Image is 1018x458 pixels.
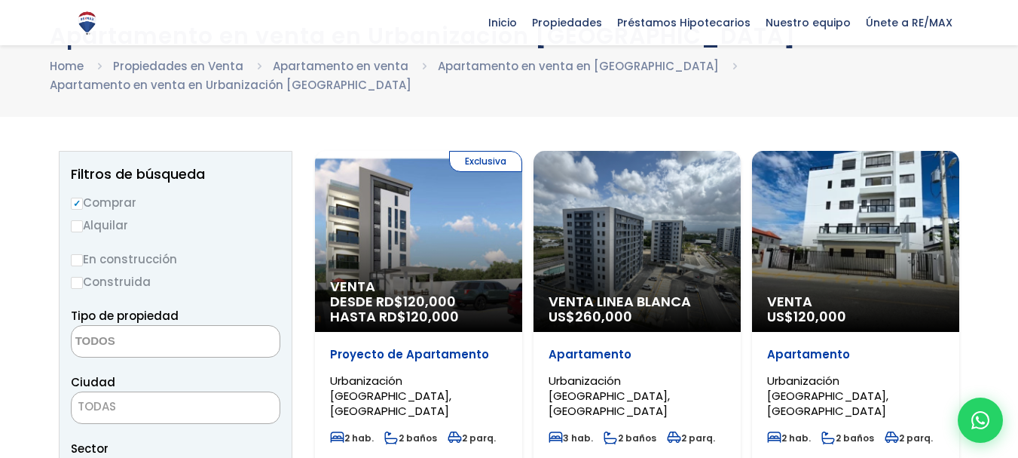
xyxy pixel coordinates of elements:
p: Proyecto de Apartamento [330,347,507,362]
span: 120,000 [406,307,459,326]
span: DESDE RD$ [330,294,507,324]
h2: Filtros de búsqueda [71,167,280,182]
span: Sector [71,441,109,456]
p: Apartamento [767,347,944,362]
span: Urbanización [GEOGRAPHIC_DATA], [GEOGRAPHIC_DATA] [767,373,888,419]
span: 120,000 [403,292,456,311]
span: Tipo de propiedad [71,308,179,324]
span: Venta Linea Blanca [549,294,726,309]
span: TODAS [71,392,280,424]
span: 260,000 [575,307,632,326]
span: TODAS [78,398,116,414]
span: Ciudad [71,374,115,390]
span: Urbanización [GEOGRAPHIC_DATA], [GEOGRAPHIC_DATA] [330,373,451,419]
span: US$ [767,307,846,326]
span: Urbanización [GEOGRAPHIC_DATA], [GEOGRAPHIC_DATA] [549,373,670,419]
input: Construida [71,277,83,289]
img: Logo de REMAX [74,10,100,36]
span: Préstamos Hipotecarios [610,11,758,34]
span: 120,000 [793,307,846,326]
span: Exclusiva [449,151,522,172]
span: 2 baños [384,432,437,444]
a: Propiedades en Venta [113,58,243,74]
input: En construcción [71,254,83,266]
h1: Apartamento en venta en Urbanización [GEOGRAPHIC_DATA] [50,23,969,49]
span: Inicio [481,11,524,34]
label: Alquilar [71,216,280,235]
span: 2 baños [604,432,656,444]
span: 3 hab. [549,432,593,444]
label: Comprar [71,193,280,212]
span: 2 hab. [767,432,811,444]
a: Home [50,58,84,74]
label: Construida [71,272,280,291]
span: 2 baños [821,432,874,444]
span: US$ [549,307,632,326]
span: 2 hab. [330,432,374,444]
span: 2 parq. [448,432,496,444]
span: Únete a RE/MAX [858,11,960,34]
label: En construcción [71,250,280,269]
span: 2 parq. [885,432,933,444]
a: Apartamento en venta [273,58,408,74]
span: Venta [767,294,944,309]
textarea: Search [72,326,218,358]
input: Comprar [71,198,83,210]
span: TODAS [72,396,280,417]
li: Apartamento en venta en Urbanización [GEOGRAPHIC_DATA] [50,75,411,94]
input: Alquilar [71,220,83,232]
p: Apartamento [549,347,726,362]
span: HASTA RD$ [330,309,507,324]
a: Apartamento en venta en [GEOGRAPHIC_DATA] [438,58,719,74]
span: Venta [330,279,507,294]
span: Nuestro equipo [758,11,858,34]
span: Propiedades [524,11,610,34]
span: 2 parq. [667,432,715,444]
